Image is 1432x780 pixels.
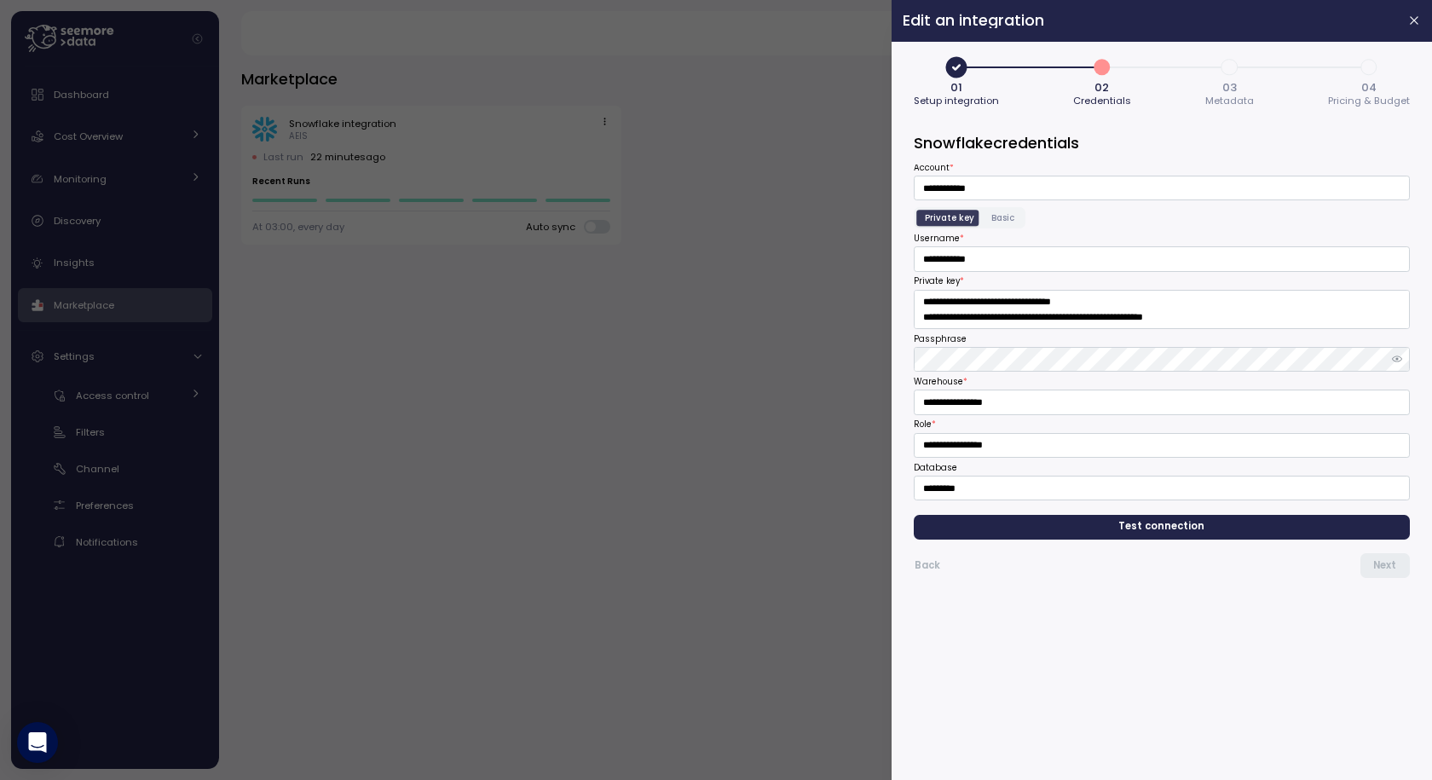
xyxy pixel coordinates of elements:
[1222,82,1237,93] span: 03
[17,722,58,763] div: Open Intercom Messenger
[1354,53,1383,82] span: 4
[1205,53,1254,110] button: 303Metadata
[914,53,999,110] button: 01Setup integration
[915,554,940,577] span: Back
[1205,96,1254,106] span: Metadata
[1373,554,1396,577] span: Next
[1088,53,1117,82] span: 2
[914,553,941,578] button: Back
[914,515,1410,540] button: Test connection
[903,13,1394,28] h2: Edit an integration
[1119,516,1205,539] span: Test connection
[1328,53,1410,110] button: 404Pricing & Budget
[1073,53,1131,110] button: 202Credentials
[925,211,974,224] span: Private key
[914,132,1410,153] h3: Snowflake credentials
[1361,82,1377,93] span: 04
[1215,53,1244,82] span: 3
[1360,553,1410,578] button: Next
[991,211,1014,224] span: Basic
[914,96,999,106] span: Setup integration
[950,82,962,93] span: 01
[1095,82,1110,93] span: 02
[1328,96,1410,106] span: Pricing & Budget
[1073,96,1131,106] span: Credentials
